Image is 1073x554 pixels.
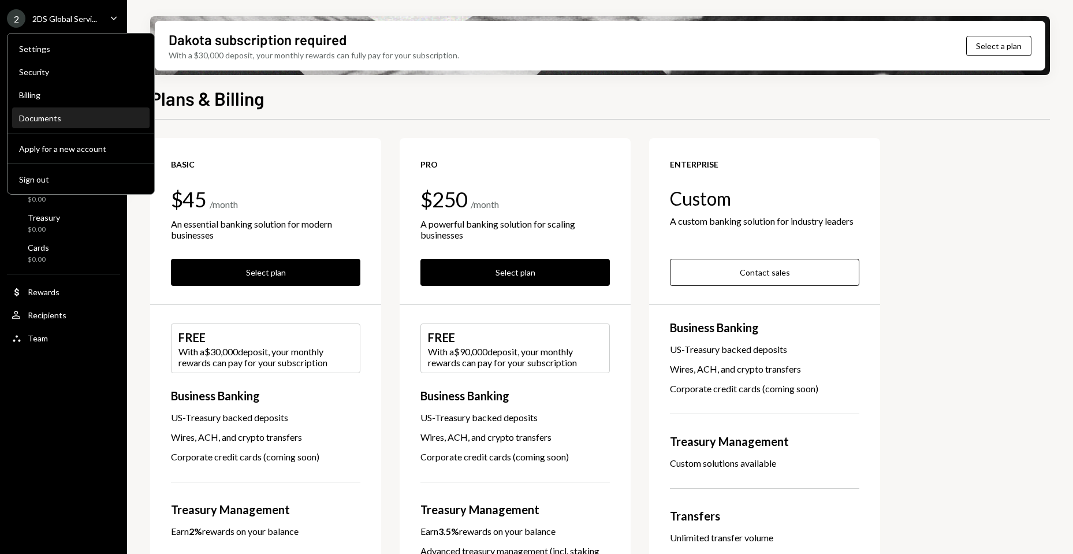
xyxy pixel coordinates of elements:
[428,329,602,346] div: FREE
[670,343,859,356] div: US-Treasury backed deposits
[28,310,66,320] div: Recipients
[670,531,859,544] div: Unlimited transfer volume
[171,411,360,424] div: US-Treasury backed deposits
[420,259,610,286] button: Select plan
[171,525,299,538] div: Earn rewards on your balance
[12,84,150,105] a: Billing
[420,218,610,240] div: A powerful banking solution for scaling businesses
[420,451,610,463] div: Corporate credit cards (coming soon)
[420,411,610,424] div: US-Treasury backed deposits
[7,239,120,267] a: Cards$0.00
[670,215,859,226] div: A custom banking solution for industry leaders
[420,159,610,170] div: Pro
[7,281,120,302] a: Rewards
[428,346,602,368] div: With a $90,000 deposit, your monthly rewards can pay for your subscription
[7,209,120,237] a: Treasury$0.00
[420,431,610,444] div: Wires, ACH, and crypto transfers
[210,198,238,211] div: / month
[171,218,360,240] div: An essential banking solution for modern businesses
[189,526,202,537] b: 2%
[28,213,60,222] div: Treasury
[19,144,143,154] div: Apply for a new account
[420,188,467,211] div: $250
[28,333,48,343] div: Team
[670,507,859,525] div: Transfers
[19,113,143,123] div: Documents
[420,387,610,404] div: Business Banking
[7,304,120,325] a: Recipients
[28,243,49,252] div: Cards
[12,139,150,159] button: Apply for a new account
[28,225,60,235] div: $0.00
[670,363,859,375] div: Wires, ACH, and crypto transfers
[32,14,97,24] div: 2DS Global Servi...
[28,287,59,297] div: Rewards
[19,90,143,100] div: Billing
[171,159,360,170] div: Basic
[670,188,859,209] div: Custom
[169,30,347,49] div: Dakota subscription required
[12,38,150,59] a: Settings
[19,174,143,184] div: Sign out
[28,255,49,265] div: $0.00
[471,198,499,211] div: / month
[420,525,556,538] div: Earn rewards on your balance
[19,44,143,54] div: Settings
[178,346,353,368] div: With a $30,000 deposit, your monthly rewards can pay for your subscription
[171,188,206,211] div: $45
[171,259,360,286] button: Select plan
[171,431,360,444] div: Wires, ACH, and crypto transfers
[438,526,459,537] b: 3.5%
[670,382,859,395] div: Corporate credit cards (coming soon)
[670,433,859,450] div: Treasury Management
[19,67,143,77] div: Security
[670,319,859,336] div: Business Banking
[171,451,360,463] div: Corporate credit cards (coming soon)
[169,49,459,61] div: With a $30,000 deposit, your monthly rewards can fully pay for your subscription.
[670,159,859,170] div: Enterprise
[12,169,150,190] button: Sign out
[150,87,264,110] h1: Plans & Billing
[966,36,1031,56] button: Select a plan
[12,61,150,82] a: Security
[7,9,25,28] div: 2
[12,107,150,128] a: Documents
[171,501,360,518] div: Treasury Management
[670,457,859,470] div: Custom solutions available
[171,387,360,404] div: Business Banking
[7,328,120,348] a: Team
[670,259,859,286] button: Contact sales
[178,329,353,346] div: FREE
[420,501,610,518] div: Treasury Management
[28,195,55,205] div: $0.00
